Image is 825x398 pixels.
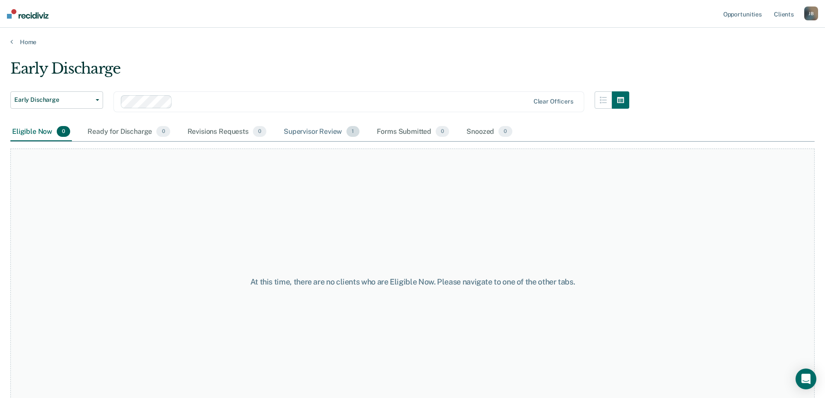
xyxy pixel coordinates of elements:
[346,126,359,137] span: 1
[10,60,629,84] div: Early Discharge
[804,6,818,20] button: JB
[10,38,815,46] a: Home
[57,126,70,137] span: 0
[10,123,72,142] div: Eligible Now0
[796,369,816,389] div: Open Intercom Messenger
[253,126,266,137] span: 0
[282,123,361,142] div: Supervisor Review1
[465,123,514,142] div: Snoozed0
[86,123,171,142] div: Ready for Discharge0
[7,9,49,19] img: Recidiviz
[436,126,449,137] span: 0
[186,123,268,142] div: Revisions Requests0
[156,126,170,137] span: 0
[212,277,614,287] div: At this time, there are no clients who are Eligible Now. Please navigate to one of the other tabs.
[375,123,451,142] div: Forms Submitted0
[10,91,103,109] button: Early Discharge
[14,96,92,104] span: Early Discharge
[804,6,818,20] div: J B
[534,98,573,105] div: Clear officers
[498,126,512,137] span: 0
